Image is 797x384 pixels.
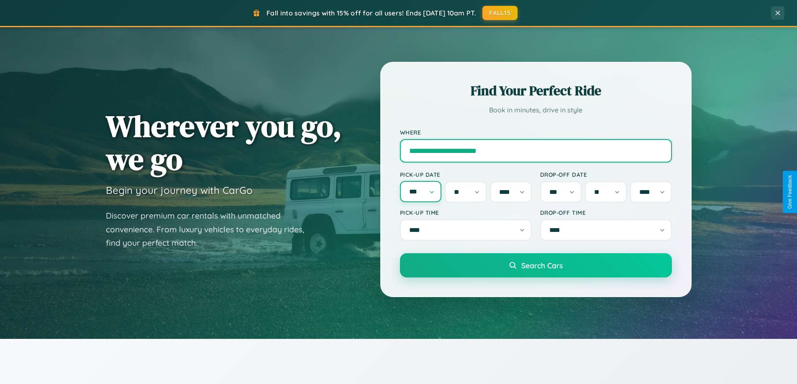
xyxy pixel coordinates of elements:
[400,209,532,216] label: Pick-up Time
[400,171,532,178] label: Pick-up Date
[400,104,672,116] p: Book in minutes, drive in style
[521,261,563,270] span: Search Cars
[540,171,672,178] label: Drop-off Date
[106,109,342,175] h1: Wherever you go, we go
[787,175,793,209] div: Give Feedback
[106,209,315,250] p: Discover premium car rentals with unmatched convenience. From luxury vehicles to everyday rides, ...
[400,81,672,100] h2: Find Your Perfect Ride
[400,253,672,277] button: Search Cars
[267,9,476,17] span: Fall into savings with 15% off for all users! Ends [DATE] 10am PT.
[400,129,672,136] label: Where
[540,209,672,216] label: Drop-off Time
[106,184,253,196] h3: Begin your journey with CarGo
[482,6,518,20] button: FALL15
